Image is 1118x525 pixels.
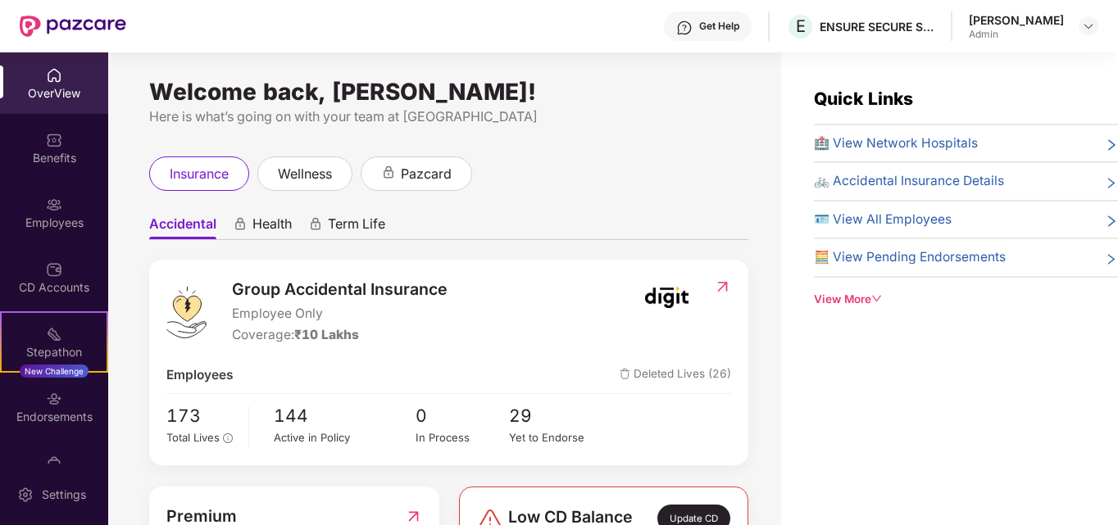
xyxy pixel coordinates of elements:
[308,217,323,232] div: animation
[17,487,34,503] img: svg+xml;base64,PHN2ZyBpZD0iU2V0dGluZy0yMHgyMCIgeG1sbnM9Imh0dHA6Ly93d3cudzMub3JnLzIwMDAvc3ZnIiB3aW...
[1082,20,1095,33] img: svg+xml;base64,PHN2ZyBpZD0iRHJvcGRvd24tMzJ4MzIiIHhtbG5zPSJodHRwOi8vd3d3LnczLm9yZy8yMDAwL3N2ZyIgd2...
[223,433,233,443] span: info-circle
[232,325,448,345] div: Coverage:
[294,327,359,342] span: ₹10 Lakhs
[381,165,396,180] div: animation
[166,431,220,444] span: Total Lives
[1105,213,1118,229] span: right
[620,365,731,385] span: Deleted Lives (26)
[714,278,731,295] img: RedirectIcon
[1105,174,1118,191] span: right
[969,28,1064,41] div: Admin
[166,287,207,338] img: logo
[328,215,385,239] span: Term Life
[699,20,739,33] div: Get Help
[509,402,603,429] span: 29
[149,106,748,127] div: Here is what’s going on with your team at [GEOGRAPHIC_DATA]
[820,19,934,34] div: ENSURE SECURE SERVICES PRIVATE LIMITED
[814,247,1006,267] span: 🧮 View Pending Endorsements
[416,402,510,429] span: 0
[46,326,62,342] img: svg+xml;base64,PHN2ZyB4bWxucz0iaHR0cDovL3d3dy53My5vcmcvMjAwMC9zdmciIHdpZHRoPSIyMSIgaGVpZ2h0PSIyMC...
[232,277,448,302] span: Group Accidental Insurance
[620,369,630,379] img: deleteIcon
[37,487,91,503] div: Settings
[401,164,452,184] span: pazcard
[274,402,415,429] span: 144
[814,210,952,229] span: 🪪 View All Employees
[232,304,448,324] span: Employee Only
[509,429,603,446] div: Yet to Endorse
[969,12,1064,28] div: [PERSON_NAME]
[252,215,292,239] span: Health
[814,134,978,153] span: 🏥 View Network Hospitals
[149,215,216,239] span: Accidental
[46,132,62,148] img: svg+xml;base64,PHN2ZyBpZD0iQmVuZWZpdHMiIHhtbG5zPSJodHRwOi8vd3d3LnczLm9yZy8yMDAwL3N2ZyIgd2lkdGg9Ij...
[46,197,62,213] img: svg+xml;base64,PHN2ZyBpZD0iRW1wbG95ZWVzIiB4bWxucz0iaHR0cDovL3d3dy53My5vcmcvMjAwMC9zdmciIHdpZHRoPS...
[871,293,883,305] span: down
[46,455,62,472] img: svg+xml;base64,PHN2ZyBpZD0iTXlfT3JkZXJzIiBkYXRhLW5hbWU9Ik15IE9yZGVycyIgeG1sbnM9Imh0dHA6Ly93d3cudz...
[416,429,510,446] div: In Process
[46,67,62,84] img: svg+xml;base64,PHN2ZyBpZD0iSG9tZSIgeG1sbnM9Imh0dHA6Ly93d3cudzMub3JnLzIwMDAvc3ZnIiB3aWR0aD0iMjAiIG...
[20,364,89,378] div: New Challenge
[814,291,1118,308] div: View More
[20,16,126,37] img: New Pazcare Logo
[166,365,234,385] span: Employees
[46,391,62,407] img: svg+xml;base64,PHN2ZyBpZD0iRW5kb3JzZW1lbnRzIiB4bWxucz0iaHR0cDovL3d3dy53My5vcmcvMjAwMC9zdmciIHdpZH...
[2,344,107,360] div: Stepathon
[1105,137,1118,153] span: right
[636,277,698,318] img: insurerIcon
[796,16,806,36] span: E
[46,261,62,278] img: svg+xml;base64,PHN2ZyBpZD0iQ0RfQWNjb3VudHMiIGRhdGEtbmFtZT0iQ0QgQWNjb3VudHMiIHhtbG5zPSJodHRwOi8vd3...
[233,217,248,232] div: animation
[170,164,229,184] span: insurance
[166,402,237,429] span: 173
[814,88,913,109] span: Quick Links
[1105,251,1118,267] span: right
[278,164,332,184] span: wellness
[149,85,748,98] div: Welcome back, [PERSON_NAME]!
[814,171,1004,191] span: 🚲 Accidental Insurance Details
[274,429,415,446] div: Active in Policy
[676,20,693,36] img: svg+xml;base64,PHN2ZyBpZD0iSGVscC0zMngzMiIgeG1sbnM9Imh0dHA6Ly93d3cudzMub3JnLzIwMDAvc3ZnIiB3aWR0aD...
